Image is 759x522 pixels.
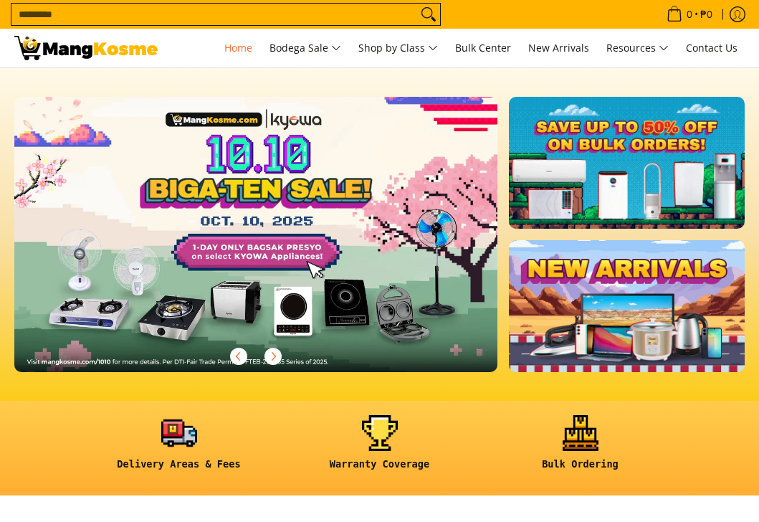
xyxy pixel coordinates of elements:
a: Bodega Sale [262,29,348,67]
a: More [14,97,543,395]
nav: Main Menu [172,29,745,67]
img: Mang Kosme: Your Home Appliances Warehouse Sale Partner! [14,36,158,60]
a: Home [217,29,259,67]
span: Bodega Sale [269,39,341,57]
button: Search [417,4,440,25]
a: Shop by Class [351,29,445,67]
span: 0 [684,9,694,19]
a: Bulk Center [448,29,518,67]
span: New Arrivals [528,41,589,54]
a: <h6><strong>Warranty Coverage</strong></h6> [287,415,473,481]
span: Contact Us [686,41,737,54]
a: New Arrivals [521,29,596,67]
button: Next [257,341,289,372]
span: Resources [606,39,669,57]
span: Home [224,41,252,54]
a: Resources [599,29,676,67]
a: <h6><strong>Bulk Ordering</strong></h6> [487,415,674,481]
span: Shop by Class [358,39,438,57]
a: <h6><strong>Delivery Areas & Fees</strong></h6> [86,415,272,481]
span: • [662,6,717,22]
span: Bulk Center [455,41,511,54]
span: ₱0 [698,9,715,19]
button: Previous [223,341,254,372]
a: Contact Us [679,29,745,67]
